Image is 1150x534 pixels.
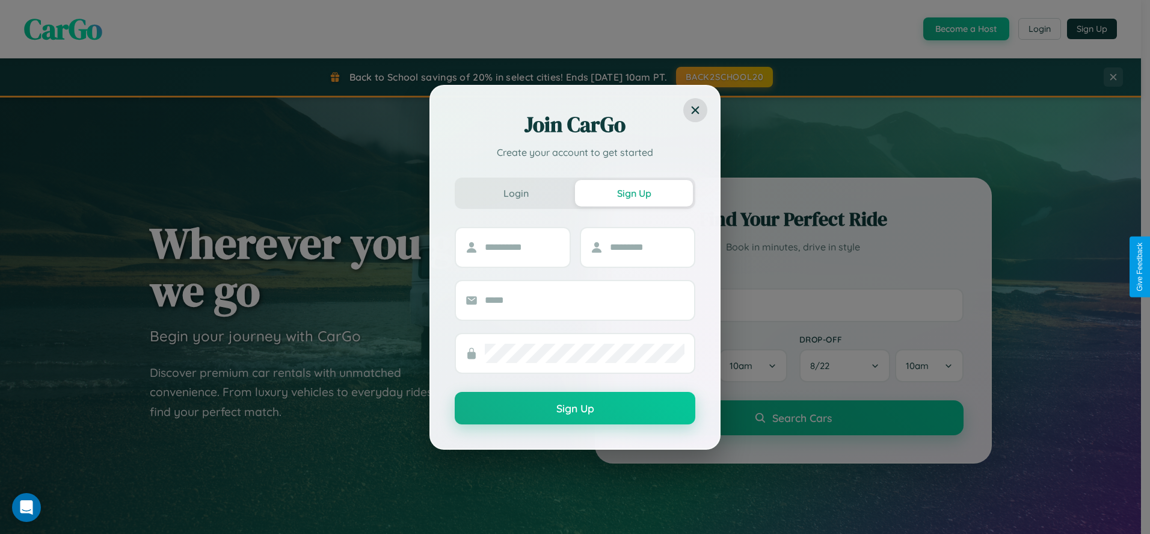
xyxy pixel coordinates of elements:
[455,110,695,139] h2: Join CarGo
[455,145,695,160] p: Create your account to get started
[575,180,693,206] button: Sign Up
[455,392,695,424] button: Sign Up
[457,180,575,206] button: Login
[12,493,41,522] div: Open Intercom Messenger
[1136,243,1144,291] div: Give Feedback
